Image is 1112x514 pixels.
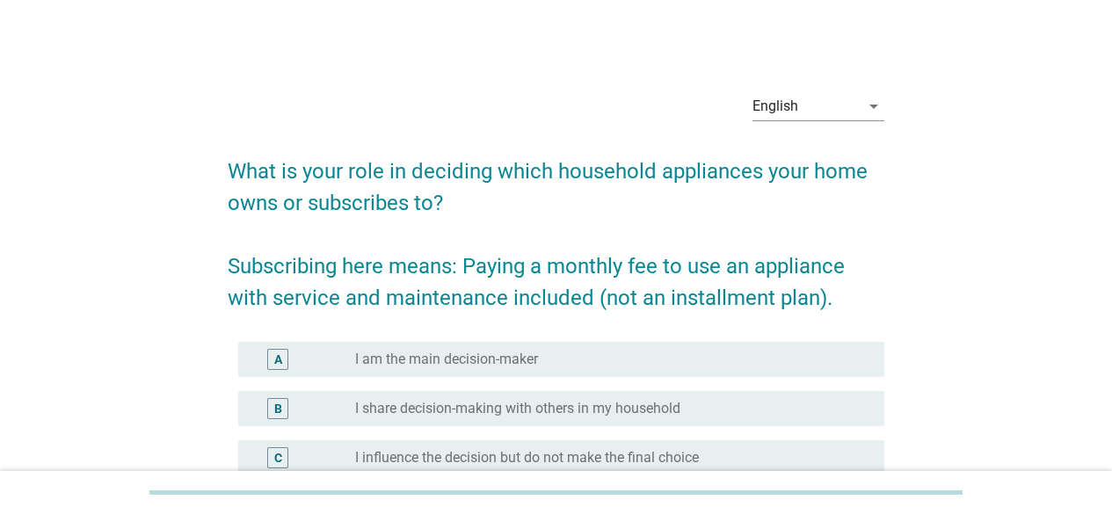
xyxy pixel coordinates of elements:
label: I am the main decision-maker [355,351,538,368]
div: B [274,399,282,417]
label: I influence the decision but do not make the final choice [355,449,699,467]
div: English [752,98,798,114]
div: C [274,448,282,467]
h2: What is your role in deciding which household appliances your home owns or subscribes to? Subscri... [228,138,884,314]
i: arrow_drop_down [863,96,884,117]
div: A [274,350,282,368]
label: I share decision-making with others in my household [355,400,680,417]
